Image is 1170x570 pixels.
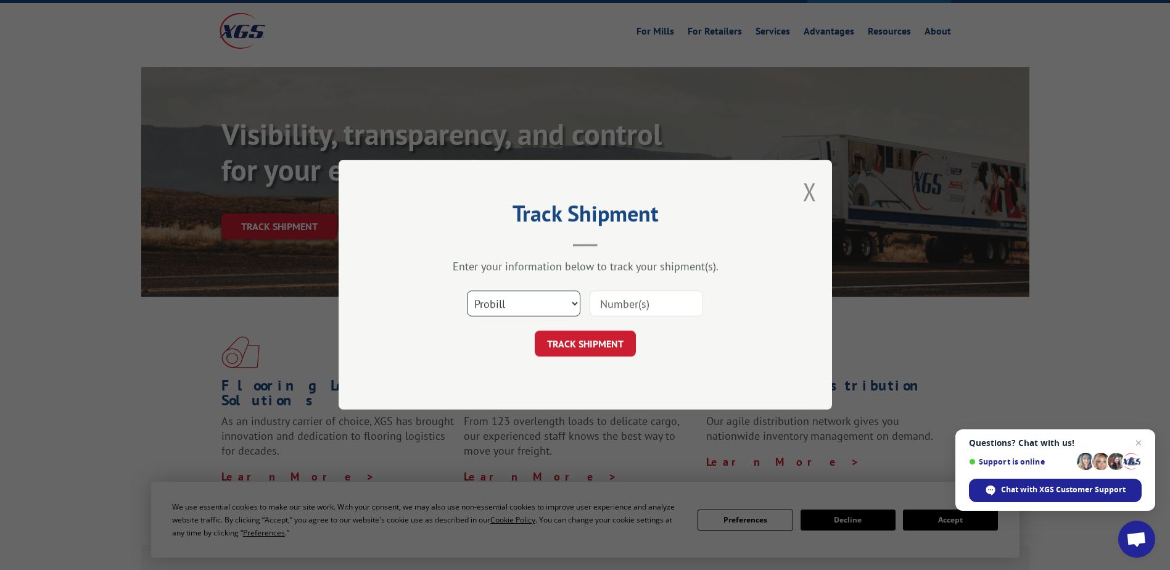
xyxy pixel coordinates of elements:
button: TRACK SHIPMENT [535,331,636,357]
span: Support is online [969,457,1073,466]
a: Open chat [1118,521,1155,558]
span: Chat with XGS Customer Support [969,479,1142,502]
div: Enter your information below to track your shipment(s). [400,260,770,274]
button: Close modal [803,175,817,208]
h2: Track Shipment [400,205,770,228]
input: Number(s) [590,291,703,317]
span: Chat with XGS Customer Support [1001,484,1126,495]
span: Questions? Chat with us! [969,438,1142,448]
